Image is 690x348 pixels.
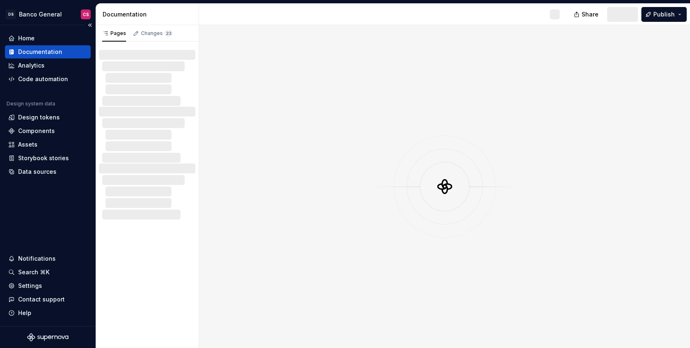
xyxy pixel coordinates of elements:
[18,255,56,263] div: Notifications
[18,140,38,149] div: Assets
[141,30,173,37] div: Changes
[19,10,62,19] div: Banco General
[5,266,91,279] button: Search ⌘K
[5,32,91,45] a: Home
[103,10,195,19] div: Documentation
[5,293,91,306] button: Contact support
[84,19,96,31] button: Collapse sidebar
[18,282,42,290] div: Settings
[83,11,89,18] div: CS
[18,61,45,70] div: Analytics
[5,306,91,320] button: Help
[102,30,126,37] div: Pages
[18,268,49,276] div: Search ⌘K
[5,59,91,72] a: Analytics
[18,113,60,121] div: Design tokens
[5,252,91,265] button: Notifications
[582,10,598,19] span: Share
[27,333,68,341] svg: Supernova Logo
[5,165,91,178] a: Data sources
[5,152,91,165] a: Storybook stories
[18,34,35,42] div: Home
[7,100,55,107] div: Design system data
[18,309,31,317] div: Help
[18,48,62,56] div: Documentation
[653,10,675,19] span: Publish
[5,111,91,124] a: Design tokens
[18,127,55,135] div: Components
[18,295,65,304] div: Contact support
[5,124,91,138] a: Components
[18,168,56,176] div: Data sources
[18,75,68,83] div: Code automation
[164,30,173,37] span: 23
[5,72,91,86] a: Code automation
[570,7,604,22] button: Share
[6,9,16,19] div: DS
[18,154,69,162] div: Storybook stories
[5,138,91,151] a: Assets
[5,279,91,292] a: Settings
[5,45,91,58] a: Documentation
[2,5,94,23] button: DSBanco GeneralCS
[641,7,687,22] button: Publish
